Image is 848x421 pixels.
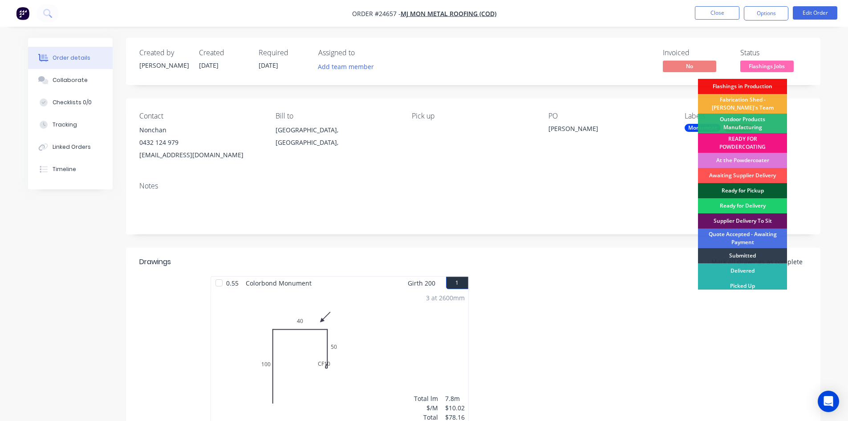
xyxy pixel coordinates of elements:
[28,47,113,69] button: Order details
[352,9,401,18] span: Order #24657 -
[698,248,787,263] div: Submitted
[698,198,787,213] div: Ready for Delivery
[199,49,248,57] div: Created
[446,277,468,289] button: 1
[414,394,438,403] div: Total lm
[53,121,77,129] div: Tracking
[276,124,398,152] div: [GEOGRAPHIC_DATA], [GEOGRAPHIC_DATA],
[53,76,88,84] div: Collaborate
[698,168,787,183] div: Awaiting Supplier Delivery
[818,391,839,412] div: Open Intercom Messenger
[445,403,465,413] div: $10.02
[426,293,465,302] div: 3 at 2600mm
[793,6,837,20] button: Edit Order
[139,49,188,57] div: Created by
[740,61,794,74] button: Flashings Jobs
[318,49,407,57] div: Assigned to
[698,183,787,198] div: Ready for Pickup
[698,278,787,294] div: Picked Up
[412,112,534,120] div: Pick up
[139,149,261,161] div: [EMAIL_ADDRESS][DOMAIN_NAME]
[685,112,807,120] div: Labels
[663,49,730,57] div: Invoiced
[698,263,787,278] div: Delivered
[53,143,91,151] div: Linked Orders
[414,403,438,413] div: $/M
[698,114,787,133] div: Outdoor Products Manufacturing
[744,6,788,20] button: Options
[318,61,379,73] button: Add team member
[698,229,787,248] div: Quote Accepted - Awaiting Payment
[276,124,398,149] div: [GEOGRAPHIC_DATA], [GEOGRAPHIC_DATA],
[53,98,92,106] div: Checklists 0/0
[53,54,90,62] div: Order details
[698,153,787,168] div: At the Powdercoater
[139,112,261,120] div: Contact
[259,61,278,69] span: [DATE]
[28,136,113,158] button: Linked Orders
[548,112,670,120] div: PO
[139,124,261,136] div: Nonchan
[698,213,787,229] div: Supplier Delivery To Sit
[276,112,398,120] div: Bill to
[223,277,242,290] span: 0.55
[740,49,807,57] div: Status
[695,6,739,20] button: Close
[698,133,787,153] div: READY FOR POWDERCOATING
[445,394,465,403] div: 7.8m
[139,182,807,190] div: Notes
[199,61,219,69] span: [DATE]
[139,136,261,149] div: 0432 124 979
[663,61,716,72] span: No
[28,114,113,136] button: Tracking
[259,49,308,57] div: Required
[408,277,435,290] span: Girth 200
[685,124,721,132] div: Monument
[698,79,787,94] div: Flashings in Production
[53,165,76,173] div: Timeline
[313,61,378,73] button: Add team member
[139,61,188,70] div: [PERSON_NAME]
[28,91,113,114] button: Checklists 0/0
[16,7,29,20] img: Factory
[139,124,261,161] div: Nonchan0432 124 979[EMAIL_ADDRESS][DOMAIN_NAME]
[242,277,315,290] span: Colorbond Monument
[139,257,171,267] div: Drawings
[698,94,787,114] div: Fabrication Shed - [PERSON_NAME]'s Team
[28,69,113,91] button: Collaborate
[740,61,794,72] span: Flashings Jobs
[548,124,660,136] div: [PERSON_NAME]
[401,9,496,18] a: MJ MON METAL ROOFING (COD)
[28,158,113,180] button: Timeline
